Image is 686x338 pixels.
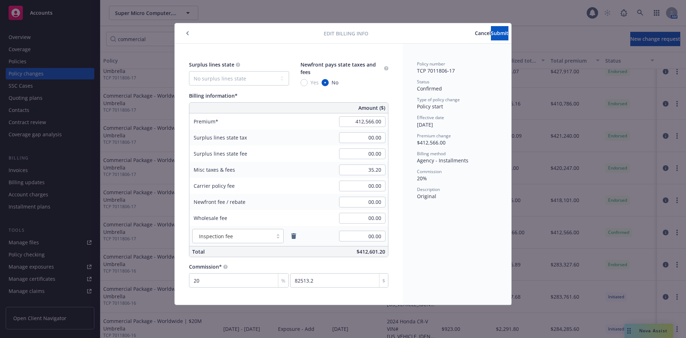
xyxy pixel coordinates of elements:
[339,148,386,159] input: 0.00
[475,30,491,36] span: Cancel
[339,213,386,224] input: 0.00
[324,30,368,37] span: Edit billing info
[417,151,446,157] span: Billing method
[189,92,238,99] span: Billing information*
[194,134,247,141] span: Surplus lines state tax
[417,168,442,175] span: Commission
[194,150,247,157] span: Surplus lines state fee
[339,116,386,127] input: 0.00
[417,103,443,110] span: Policy start
[417,67,455,74] span: TCP 7011806-17
[300,61,376,75] span: Newfront pays state taxes and fees
[196,232,269,240] span: Inspection fee
[339,132,386,143] input: 0.00
[194,199,245,205] span: Newfront fee / rebate
[417,114,444,121] span: Effective date
[199,232,233,240] span: Inspection fee
[491,26,508,40] button: Submit
[417,186,440,192] span: Description
[417,133,451,139] span: Premium change
[289,232,298,240] a: remove
[417,61,445,67] span: Policy number
[332,79,338,86] span: No
[194,215,227,221] span: Wholesale fee
[281,277,285,284] span: %
[310,79,319,86] span: Yes
[475,26,491,40] button: Cancel
[357,248,385,255] span: $412,601.20
[339,231,386,241] input: 0.00
[339,165,386,175] input: 0.00
[192,248,205,255] span: Total
[382,277,385,284] span: $
[194,166,235,173] span: Misc taxes & fees
[417,193,436,200] span: Original
[339,181,386,191] input: 0.00
[300,79,308,86] input: Yes
[417,157,468,164] span: Agency - Installments
[417,85,442,92] span: Confirmed
[417,121,433,128] span: [DATE]
[358,104,385,112] span: Amount ($)
[491,30,508,36] span: Submit
[339,197,386,207] input: 0.00
[417,97,460,103] span: Type of policy change
[189,263,222,270] span: Commission*
[417,175,427,182] span: 20%
[194,118,218,125] span: Premium
[194,182,235,189] span: Carrier policy fee
[322,79,329,86] input: No
[417,79,429,85] span: Status
[189,61,234,68] span: Surplus lines state
[417,139,446,146] span: $412,566.00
